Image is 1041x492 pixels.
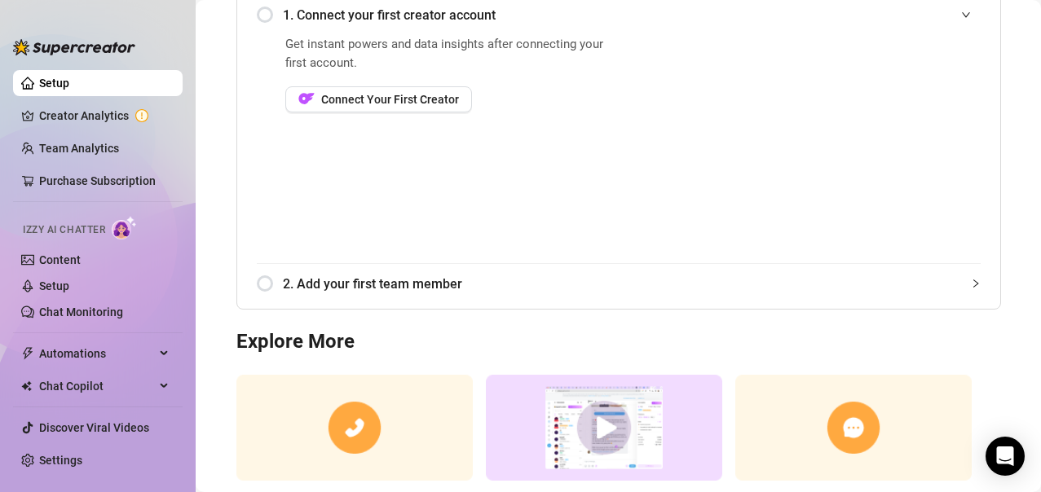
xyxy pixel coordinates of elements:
img: supercreator demo [486,375,722,481]
a: Setup [39,279,69,292]
button: OFConnect Your First Creator [285,86,472,112]
a: Purchase Subscription [39,168,170,194]
div: 2. Add your first team member [257,264,981,304]
span: expanded [961,10,971,20]
a: Team Analytics [39,142,119,155]
span: Chat Copilot [39,373,155,399]
span: 1. Connect your first creator account [283,5,981,25]
span: Izzy AI Chatter [23,222,105,238]
a: Chat Monitoring [39,305,123,318]
a: Setup [39,77,69,90]
div: Open Intercom Messenger [986,437,1025,476]
img: Chat Copilot [21,380,32,392]
span: Automations [39,340,155,367]
img: OF [298,90,315,107]
a: Discover Viral Videos [39,421,149,434]
span: Get instant powers and data insights after connecting your first account. [285,35,614,73]
img: AI Chatter [112,216,137,239]
a: Settings [39,454,82,467]
img: contact support [735,375,972,481]
span: thunderbolt [21,347,34,360]
img: consulting call [236,375,473,481]
a: OFConnect Your First Creator [285,86,614,112]
a: Creator Analytics exclamation-circle [39,103,170,129]
iframe: Add Creators [655,35,981,244]
span: collapsed [971,279,981,288]
h3: Explore More [236,329,1001,355]
img: logo-BBDzfeDw.svg [13,39,135,55]
span: Connect Your First Creator [321,93,459,106]
span: 2. Add your first team member [283,274,981,294]
a: Content [39,253,81,266]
